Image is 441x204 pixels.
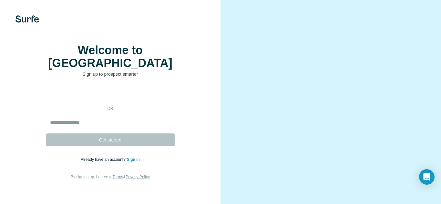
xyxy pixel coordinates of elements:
[81,157,127,162] span: Already have an account?
[419,169,435,185] div: Open Intercom Messenger
[126,175,150,179] a: Privacy Policy
[46,44,175,70] h1: Welcome to [GEOGRAPHIC_DATA]
[71,175,150,179] span: By signing up, I agree to &
[127,157,140,162] a: Sign in
[100,106,121,112] p: or
[46,71,175,77] p: Sign up to prospect smarter
[43,87,178,101] iframe: Sign in with Google Button
[113,175,123,179] a: Terms
[15,15,39,23] img: Surfe's logo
